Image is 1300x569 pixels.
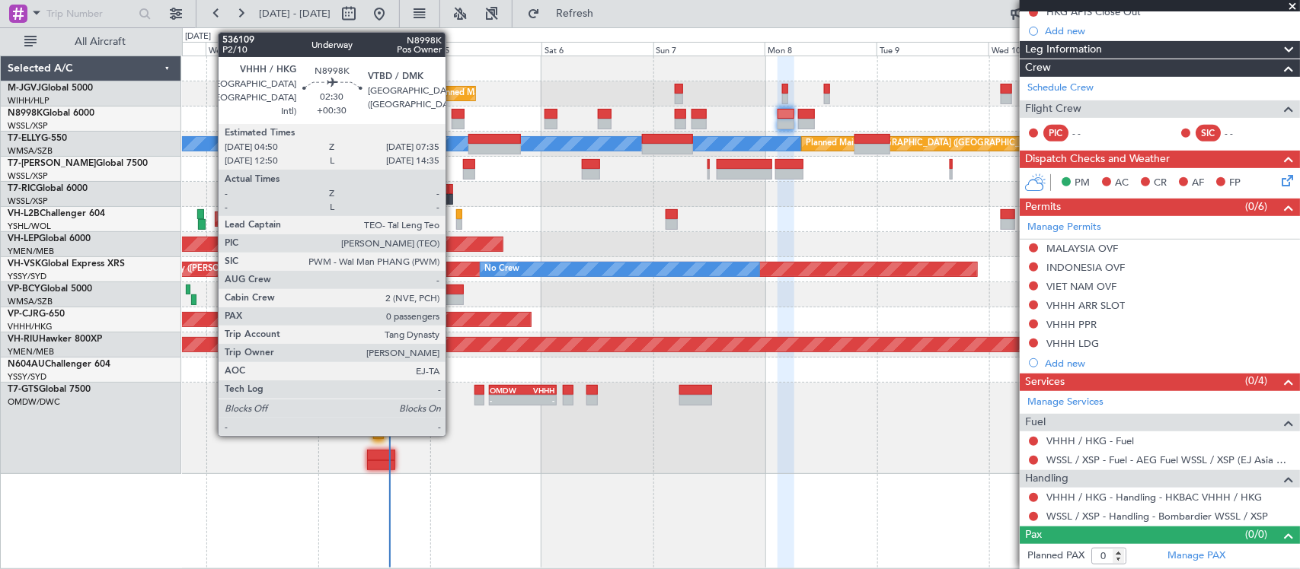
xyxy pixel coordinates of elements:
div: VIET NAM OVF [1046,280,1116,293]
span: Permits [1025,199,1061,216]
div: VHHH LDG [1046,337,1099,350]
span: Flight Crew [1025,100,1081,118]
span: [DATE] - [DATE] [259,7,331,21]
div: MALAYSIA OVF [1046,242,1118,255]
a: VHHH/HKG [8,321,53,332]
div: - - [1072,126,1107,140]
span: Dispatch Checks and Weather [1025,151,1170,168]
button: All Aircraft [17,30,165,54]
a: Schedule Crew [1027,81,1094,96]
a: YMEN/MEB [8,246,54,257]
a: VH-RIUHawker 800XP [8,335,102,344]
div: VHHH PPR [1046,318,1097,331]
a: WSSL/XSP [8,170,48,182]
div: - [490,396,523,405]
a: T7-ELLYG-550 [8,134,67,143]
span: Leg Information [1025,41,1102,59]
span: CR [1154,176,1167,191]
span: AF [1192,176,1204,191]
div: Sun 7 [653,42,765,56]
a: VP-CJRG-650 [8,310,65,319]
a: N8998KGlobal 6000 [8,109,94,118]
span: N8998K [8,109,43,118]
span: Handling [1025,470,1068,488]
span: Refresh [543,8,607,19]
a: T7-GTSGlobal 7500 [8,385,91,394]
div: Wed 3 [206,42,318,56]
a: WSSL / XSP - Fuel - AEG Fuel WSSL / XSP (EJ Asia Only) [1046,453,1292,466]
div: Unplanned Maint Sydney ([PERSON_NAME] Intl) [88,258,276,281]
a: VHHH / HKG - Fuel [1046,434,1134,447]
span: FP [1229,176,1241,191]
div: PIC [1043,125,1068,141]
a: YMEN/MEB [8,346,54,358]
span: Services [1025,374,1065,391]
div: [DATE] [185,30,211,43]
div: Sat 6 [541,42,653,56]
button: Refresh [520,2,612,26]
a: YSSY/SYD [8,271,46,282]
a: WSSL / XSP - Handling - Bombardier WSSL / XSP [1046,510,1268,523]
span: T7-RIC [8,184,36,193]
a: WSSL/XSP [8,120,48,132]
span: T7-GTS [8,385,39,394]
div: Add new [1045,357,1292,370]
div: Planned Maint [GEOGRAPHIC_DATA] ([GEOGRAPHIC_DATA] Intl) [806,132,1060,155]
span: T7-[PERSON_NAME] [8,159,96,168]
label: Planned PAX [1027,548,1084,564]
a: VP-BCYGlobal 5000 [8,284,92,294]
div: Wed 10 [989,42,1100,56]
a: WMSA/SZB [8,296,53,307]
div: OMDW [490,386,523,395]
span: VP-CJR [8,310,39,319]
span: (0/6) [1245,199,1267,215]
span: VH-VSK [8,259,41,269]
span: (0/4) [1245,373,1267,389]
div: VHHH [522,386,555,395]
div: - [522,396,555,405]
span: (0/0) [1245,526,1267,542]
div: Fri 5 [430,42,541,56]
a: YSHL/WOL [8,221,51,232]
a: Manage PAX [1167,548,1225,564]
span: N604AU [8,360,45,369]
div: HKG APIS Close Out [1046,5,1141,18]
span: Pax [1025,526,1042,544]
a: OMDW/DWC [8,396,60,408]
a: WMSA/SZB [8,145,53,157]
div: Tue 9 [877,42,989,56]
a: YSSY/SYD [8,371,46,383]
span: AC [1115,176,1129,191]
div: INDONESIA OVF [1046,261,1125,274]
div: Add new [1045,24,1292,37]
span: VH-RIU [8,335,39,344]
a: VHHH / HKG - Handling - HKBAC VHHH / HKG [1046,491,1262,504]
div: Unplanned Maint [GEOGRAPHIC_DATA] ([GEOGRAPHIC_DATA]) [219,208,470,230]
div: Planned Maint [GEOGRAPHIC_DATA] (Seletar) [433,82,612,105]
span: VP-BCY [8,284,40,294]
span: PM [1075,176,1090,191]
span: Crew [1025,59,1051,77]
span: M-JGVJ [8,84,41,93]
a: WIHH/HLP [8,95,50,106]
span: T7-ELLY [8,134,41,143]
a: VH-VSKGlobal Express XRS [8,259,125,269]
a: WSSL/XSP [8,195,48,207]
input: Trip Number [46,2,134,25]
div: SIC [1196,125,1221,141]
a: N604AUChallenger 604 [8,360,110,369]
div: Mon 8 [765,42,877,56]
a: VH-L2BChallenger 604 [8,209,105,218]
a: T7-[PERSON_NAME]Global 7500 [8,159,148,168]
a: Manage Services [1027,395,1104,410]
a: Manage Permits [1027,220,1101,235]
span: All Aircraft [40,37,161,47]
span: Fuel [1025,414,1046,431]
span: VH-L2B [8,209,40,218]
div: - - [1225,126,1259,140]
div: VHHH ARR SLOT [1046,299,1125,312]
div: No Crew [484,258,519,281]
a: T7-RICGlobal 6000 [8,184,88,193]
span: VH-LEP [8,234,39,243]
a: VH-LEPGlobal 6000 [8,234,91,243]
